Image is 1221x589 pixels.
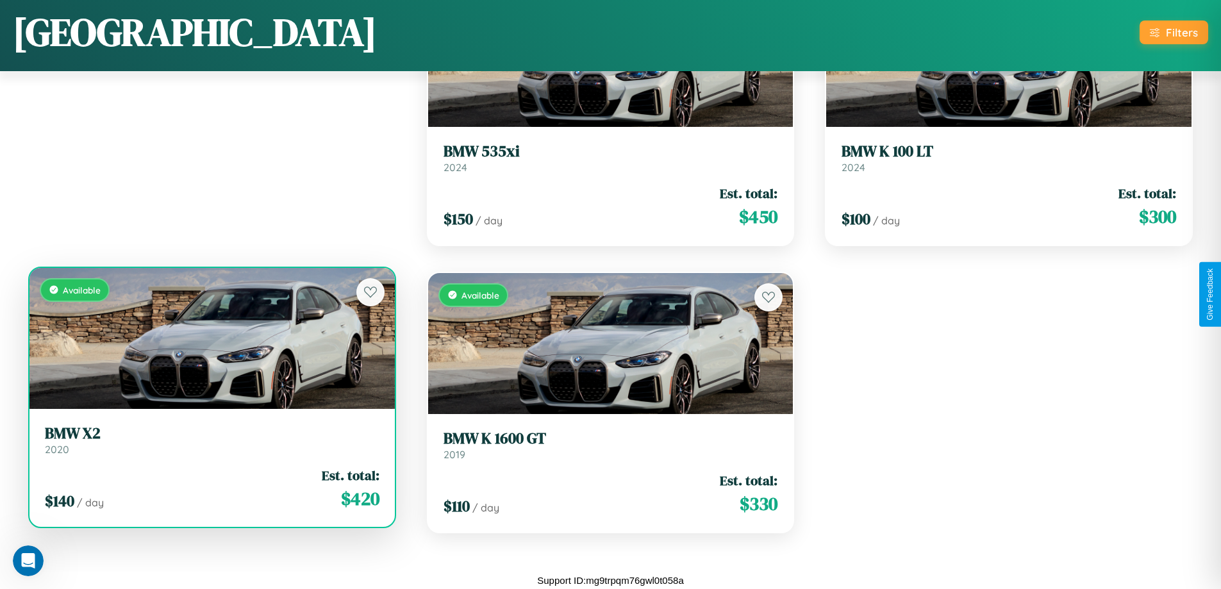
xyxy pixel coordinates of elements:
h3: BMW K 1600 GT [444,429,778,448]
span: / day [472,501,499,514]
h3: BMW K 100 LT [842,142,1176,161]
span: 2020 [45,443,69,456]
h1: [GEOGRAPHIC_DATA] [13,6,377,58]
a: BMW K 1600 GT2019 [444,429,778,461]
span: 2019 [444,448,465,461]
span: Available [461,290,499,301]
span: Est. total: [720,184,777,203]
span: $ 140 [45,490,74,511]
div: Filters [1166,26,1198,39]
a: BMW X22020 [45,424,379,456]
span: / day [476,214,503,227]
span: $ 420 [341,486,379,511]
span: $ 300 [1139,204,1176,229]
span: $ 450 [739,204,777,229]
span: Est. total: [720,471,777,490]
h3: BMW 535xi [444,142,778,161]
span: Available [63,285,101,295]
span: 2024 [444,161,467,174]
span: $ 100 [842,208,870,229]
span: Est. total: [1118,184,1176,203]
span: $ 150 [444,208,473,229]
h3: BMW X2 [45,424,379,443]
a: BMW K 100 LT2024 [842,142,1176,174]
span: / day [77,496,104,509]
a: BMW 535xi2024 [444,142,778,174]
span: $ 110 [444,495,470,517]
span: 2024 [842,161,865,174]
span: Est. total: [322,466,379,485]
div: Give Feedback [1206,269,1215,320]
span: $ 330 [740,491,777,517]
p: Support ID: mg9trpqm76gwl0t058a [537,572,683,589]
button: Filters [1140,21,1208,44]
iframe: Intercom live chat [13,545,44,576]
span: / day [873,214,900,227]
